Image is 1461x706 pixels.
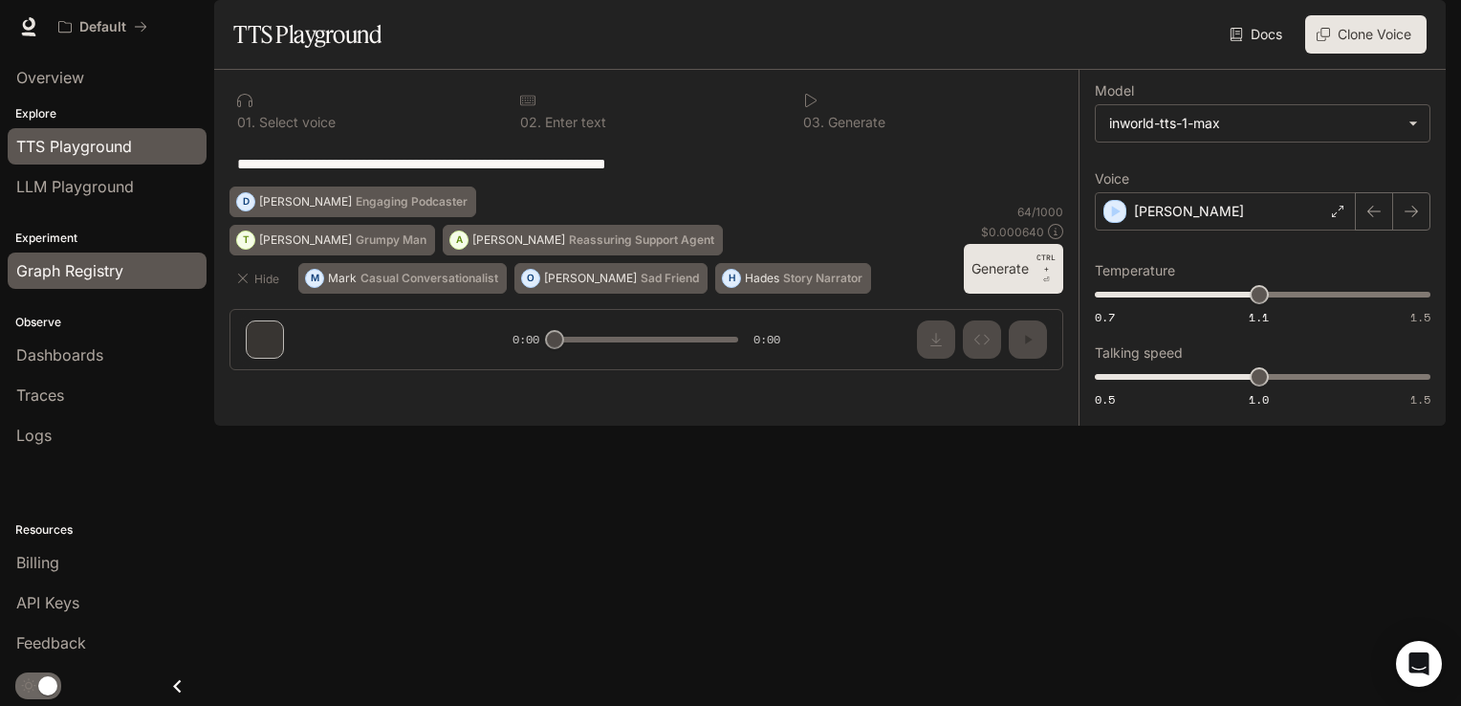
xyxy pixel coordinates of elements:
p: 0 1 . [237,116,255,129]
p: Voice [1095,172,1129,186]
p: 0 3 . [803,116,824,129]
p: [PERSON_NAME] [259,196,352,208]
span: 0.5 [1095,391,1115,408]
p: Engaging Podcaster [356,196,468,208]
div: Open Intercom Messenger [1396,641,1442,687]
button: O[PERSON_NAME]Sad Friend [514,263,708,294]
button: GenerateCTRL +⏎ [964,244,1063,294]
span: 0.7 [1095,309,1115,325]
div: inworld-tts-1-max [1109,114,1399,133]
p: Temperature [1095,264,1175,277]
p: Grumpy Man [356,234,426,246]
p: [PERSON_NAME] [544,273,637,284]
p: 64 / 1000 [1017,204,1063,220]
p: [PERSON_NAME] [259,234,352,246]
button: T[PERSON_NAME]Grumpy Man [229,225,435,255]
button: Hide [229,263,291,294]
span: 1.5 [1410,309,1430,325]
button: MMarkCasual Conversationalist [298,263,507,294]
p: Generate [824,116,885,129]
p: Casual Conversationalist [360,273,498,284]
div: M [306,263,323,294]
div: H [723,263,740,294]
p: CTRL + [1036,252,1056,275]
p: Hades [745,273,779,284]
p: Mark [328,273,357,284]
p: 0 2 . [520,116,541,129]
button: A[PERSON_NAME]Reassuring Support Agent [443,225,723,255]
button: Clone Voice [1305,15,1427,54]
p: Reassuring Support Agent [569,234,714,246]
p: Talking speed [1095,346,1183,360]
p: [PERSON_NAME] [1134,202,1244,221]
p: Sad Friend [641,273,699,284]
div: A [450,225,468,255]
p: Enter text [541,116,606,129]
span: 1.5 [1410,391,1430,408]
p: Default [79,19,126,35]
span: 1.0 [1249,391,1269,408]
button: All workspaces [50,8,156,46]
span: 1.1 [1249,309,1269,325]
p: Model [1095,84,1134,98]
div: inworld-tts-1-max [1096,105,1429,142]
p: [PERSON_NAME] [472,234,565,246]
p: ⏎ [1036,252,1056,286]
h1: TTS Playground [233,15,382,54]
button: HHadesStory Narrator [715,263,871,294]
a: Docs [1226,15,1290,54]
div: O [522,263,539,294]
div: T [237,225,254,255]
p: $ 0.000640 [981,224,1044,240]
button: D[PERSON_NAME]Engaging Podcaster [229,187,476,217]
p: Select voice [255,116,336,129]
p: Story Narrator [783,273,862,284]
div: D [237,187,254,217]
